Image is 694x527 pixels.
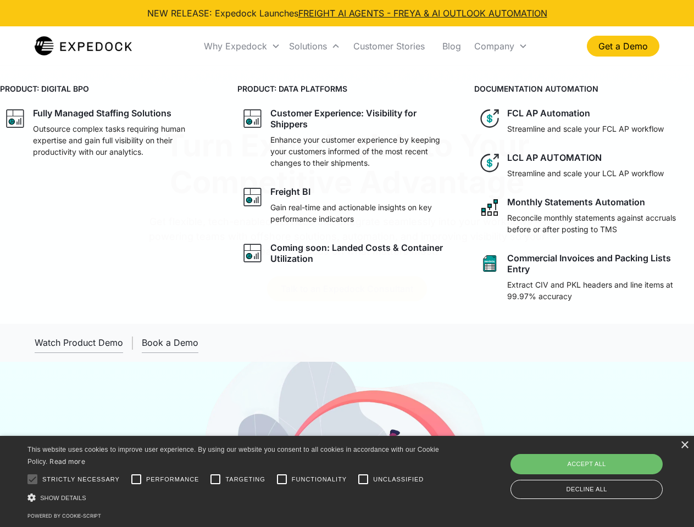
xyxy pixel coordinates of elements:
[147,7,547,20] div: NEW RELEASE: Expedock Launches
[40,495,86,501] span: Show details
[142,333,198,353] a: Book a Demo
[474,41,514,52] div: Company
[587,36,659,57] a: Get a Demo
[146,475,199,484] span: Performance
[507,253,690,274] div: Commercial Invoices and Packing Lists Entry
[242,108,264,130] img: graph icon
[270,201,453,225] p: Gain real-time and actionable insights on key performance indicators
[289,41,327,52] div: Solutions
[35,35,132,57] a: home
[237,238,457,268] a: graph iconComing soon: Landed Costs & Container Utilization
[474,192,694,239] a: network like iconMonthly Statements AutomationReconcile monthly statements against accruals befor...
[474,248,694,306] a: sheet iconCommercial Invoices and Packing Lists EntryExtract CIV and PKL headers and line items a...
[474,148,694,183] a: dollar iconLCL AP AUTOMATIONStreamline and scale your LCL AP workflow
[507,108,590,119] div: FCL AP Automation
[242,186,264,208] img: graph icon
[345,27,434,65] a: Customer Stories
[237,83,457,94] h4: PRODUCT: DATA PLATFORMS
[27,446,439,466] span: This website uses cookies to improve user experience. By using our website you consent to all coo...
[42,475,120,484] span: Strictly necessary
[27,492,443,503] div: Show details
[298,8,547,19] a: FREIGHT AI AGENTS - FREYA & AI OUTLOOK AUTOMATION
[474,103,694,139] a: dollar iconFCL AP AutomationStreamline and scale your FCL AP workflow
[199,27,285,65] div: Why Expedock
[270,242,453,264] div: Coming soon: Landed Costs & Container Utilization
[35,35,132,57] img: Expedock Logo
[373,475,424,484] span: Unclassified
[4,108,26,130] img: graph icon
[507,152,602,163] div: LCL AP AUTOMATION
[292,475,347,484] span: Functionality
[507,167,664,179] p: Streamline and scale your LCL AP workflow
[49,457,85,466] a: Read more
[204,41,267,52] div: Why Expedock
[479,197,501,218] img: network like icon
[33,108,171,119] div: Fully Managed Staffing Solutions
[270,186,310,197] div: Freight BI
[507,197,645,208] div: Monthly Statements Automation
[225,475,265,484] span: Targeting
[33,123,215,158] p: Outsource complex tasks requiring human expertise and gain full visibility on their productivity ...
[474,83,694,94] h4: DOCUMENTATION AUTOMATION
[470,27,532,65] div: Company
[511,408,694,527] iframe: Chat Widget
[479,152,501,174] img: dollar icon
[270,134,453,169] p: Enhance your customer experience by keeping your customers informed of the most recent changes to...
[35,337,123,348] div: Watch Product Demo
[434,27,470,65] a: Blog
[507,279,690,302] p: Extract CIV and PKL headers and line items at 99.97% accuracy
[507,123,664,134] p: Streamline and scale your FCL AP workflow
[27,513,101,519] a: Powered by cookie-script
[242,242,264,264] img: graph icon
[479,108,501,130] img: dollar icon
[507,212,690,235] p: Reconcile monthly statements against accruals before or after posting to TMS
[285,27,345,65] div: Solutions
[237,103,457,173] a: graph iconCustomer Experience: Visibility for ShippersEnhance your customer experience by keeping...
[35,333,123,353] a: open lightbox
[270,108,453,130] div: Customer Experience: Visibility for Shippers
[237,182,457,229] a: graph iconFreight BIGain real-time and actionable insights on key performance indicators
[142,337,198,348] div: Book a Demo
[479,253,501,274] img: sheet icon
